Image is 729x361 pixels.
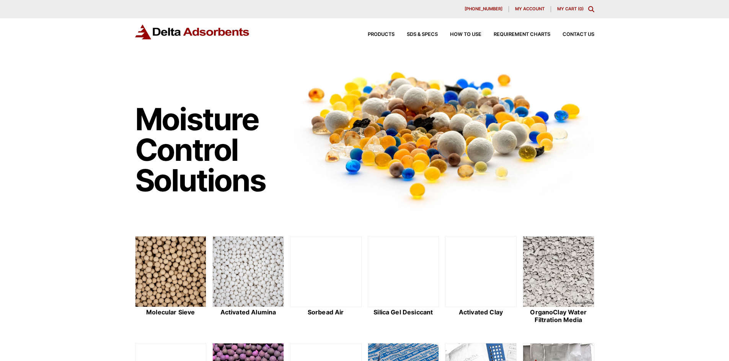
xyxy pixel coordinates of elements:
[563,32,594,37] span: Contact Us
[368,236,439,325] a: Silica Gel Desiccant
[290,58,594,212] img: Image
[445,236,517,325] a: Activated Clay
[465,7,502,11] span: [PHONE_NUMBER]
[450,32,481,37] span: How to Use
[509,6,551,12] a: My account
[356,32,395,37] a: Products
[445,309,517,316] h2: Activated Clay
[135,236,207,325] a: Molecular Sieve
[212,236,284,325] a: Activated Alumina
[458,6,509,12] a: [PHONE_NUMBER]
[523,309,594,323] h2: OrganoClay Water Filtration Media
[290,236,362,325] a: Sorbead Air
[395,32,438,37] a: SDS & SPECS
[407,32,438,37] span: SDS & SPECS
[368,309,439,316] h2: Silica Gel Desiccant
[579,6,582,11] span: 0
[588,6,594,12] div: Toggle Modal Content
[438,32,481,37] a: How to Use
[135,24,250,39] img: Delta Adsorbents
[135,104,283,196] h1: Moisture Control Solutions
[515,7,545,11] span: My account
[481,32,550,37] a: Requirement Charts
[557,6,584,11] a: My Cart (0)
[290,309,362,316] h2: Sorbead Air
[523,236,594,325] a: OrganoClay Water Filtration Media
[494,32,550,37] span: Requirement Charts
[135,309,207,316] h2: Molecular Sieve
[212,309,284,316] h2: Activated Alumina
[368,32,395,37] span: Products
[550,32,594,37] a: Contact Us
